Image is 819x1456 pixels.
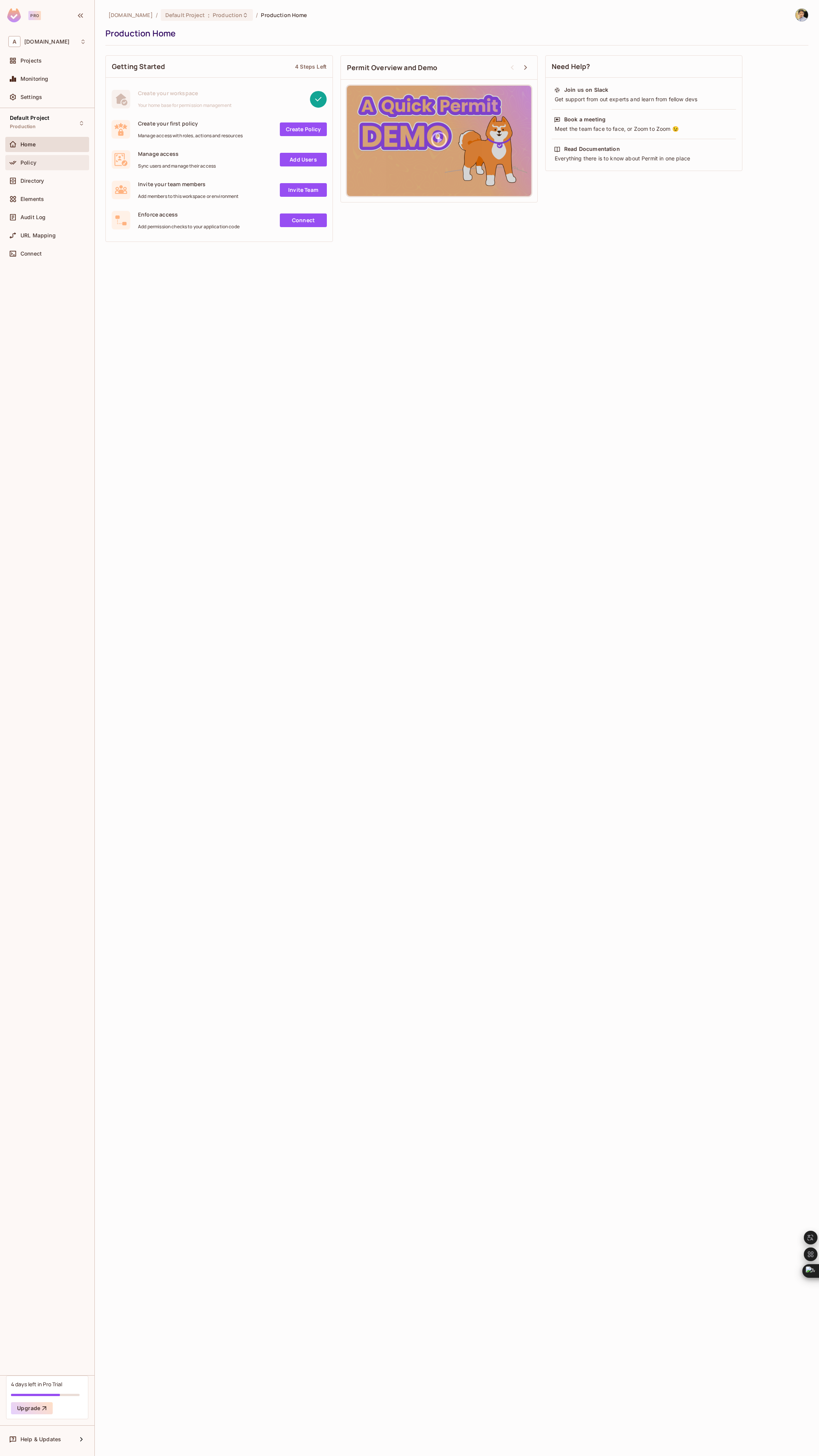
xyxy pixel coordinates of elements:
div: Meet the team face to face, or Zoom to Zoom 😉 [554,125,734,133]
div: Everything there is to know about Permit in one place [554,155,734,162]
div: 4 days left in Pro Trial [11,1381,62,1388]
span: Permit Overview and Demo [347,63,438,72]
div: Join us on Slack [564,86,608,94]
span: : [207,12,210,18]
span: Manage access with roles, actions and resources [138,133,243,139]
span: URL Mapping [20,232,56,238]
span: Add permission checks to your application code [138,224,240,230]
span: Workspace: avantcorp-waterlilies.com [24,39,69,45]
span: Create your workspace [138,89,232,97]
button: Upgrade [11,1402,53,1414]
span: Settings [20,94,42,100]
span: Need Help? [552,62,590,71]
span: Sync users and manage their access [138,163,216,169]
span: Connect [20,251,42,257]
span: Invite your team members [138,180,239,188]
span: Create your first policy [138,120,243,127]
span: Projects [20,58,42,64]
span: Directory [20,178,44,184]
li: / [156,11,158,19]
span: Manage access [138,150,216,157]
span: Enforce access [138,211,240,218]
div: Get support from out experts and learn from fellow devs [554,96,734,103]
img: Noritsugu Endo [795,9,808,21]
span: Default Project [10,115,49,121]
span: Elements [20,196,44,202]
a: Invite Team [280,183,327,197]
a: Add Users [280,153,327,166]
li: / [256,11,258,19]
span: Production [213,11,242,19]
div: 4 Steps Left [295,63,326,70]
span: Policy [20,160,36,166]
div: Pro [28,11,41,20]
a: Create Policy [280,122,327,136]
div: Read Documentation [564,145,620,153]
span: A [8,36,20,47]
span: Help & Updates [20,1436,61,1442]
span: Production Home [261,11,307,19]
span: Your home base for permission management [138,102,232,108]
img: SReyMgAAAABJRU5ErkJggg== [7,8,21,22]
div: Production Home [105,28,805,39]
span: Monitoring [20,76,49,82]
span: the active workspace [108,11,153,19]
span: Add members to this workspace or environment [138,193,239,199]
span: Home [20,141,36,147]
span: Audit Log [20,214,45,220]
div: Book a meeting [564,116,606,123]
span: Production [10,124,36,130]
span: Getting Started [112,62,165,71]
span: Default Project [165,11,205,19]
a: Connect [280,213,327,227]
